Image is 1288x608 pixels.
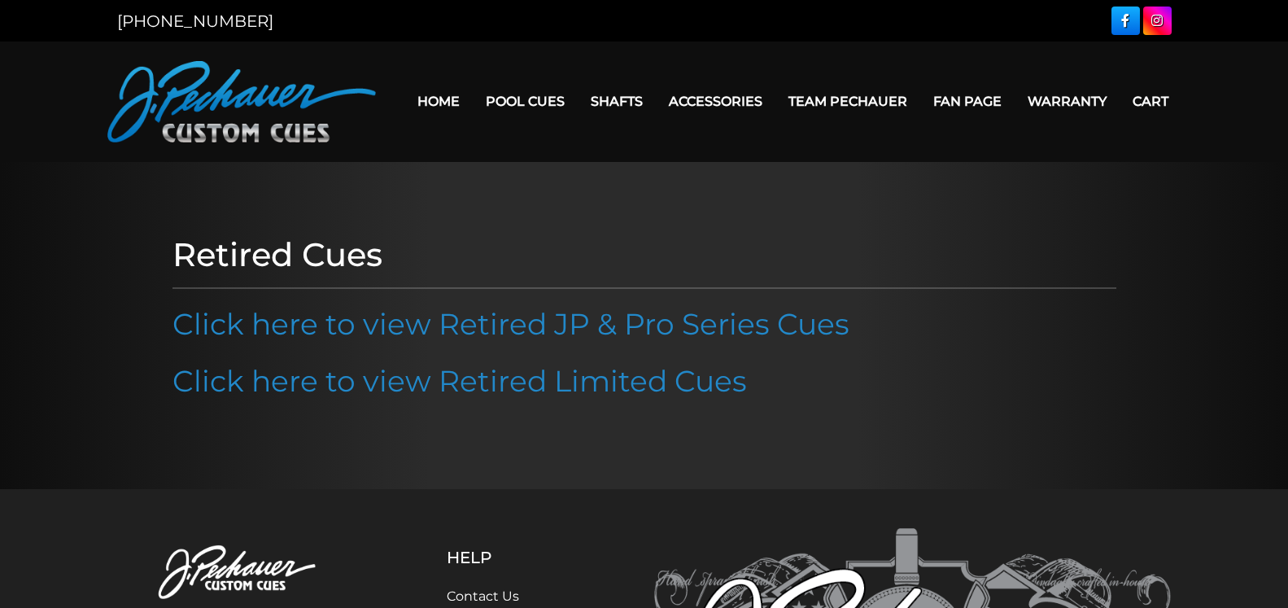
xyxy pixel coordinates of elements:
img: Pechauer Custom Cues [107,61,376,142]
a: Shafts [578,81,656,122]
h1: Retired Cues [172,235,1116,274]
a: Fan Page [920,81,1015,122]
h5: Help [447,548,573,567]
a: Cart [1120,81,1181,122]
a: [PHONE_NUMBER] [117,11,273,31]
a: Team Pechauer [775,81,920,122]
a: Pool Cues [473,81,578,122]
a: Click here to view Retired Limited Cues [172,363,747,399]
a: Home [404,81,473,122]
a: Accessories [656,81,775,122]
a: Contact Us [447,588,519,604]
a: Click here to view Retired JP & Pro Series Cues [172,306,849,342]
a: Warranty [1015,81,1120,122]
